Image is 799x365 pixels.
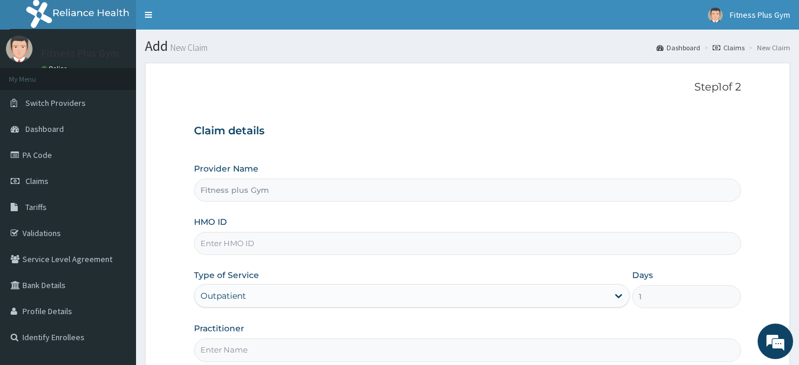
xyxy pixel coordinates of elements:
a: Dashboard [656,43,700,53]
p: Fitness Plus Gym [41,48,119,59]
p: Step 1 of 2 [194,81,742,94]
label: HMO ID [194,216,227,228]
small: New Claim [168,43,208,52]
a: Online [41,64,70,73]
span: Claims [25,176,48,186]
label: Practitioner [194,322,244,334]
label: Type of Service [194,269,259,281]
a: Claims [713,43,745,53]
label: Days [632,269,653,281]
span: Fitness Plus Gym [730,9,790,20]
span: Dashboard [25,124,64,134]
h3: Claim details [194,125,742,138]
label: Provider Name [194,163,258,175]
span: Switch Providers [25,98,86,108]
img: User Image [708,8,723,22]
span: Tariffs [25,202,47,212]
h1: Add [145,38,790,54]
input: Enter Name [194,338,742,361]
img: User Image [6,35,33,62]
input: Enter HMO ID [194,232,742,255]
li: New Claim [746,43,790,53]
